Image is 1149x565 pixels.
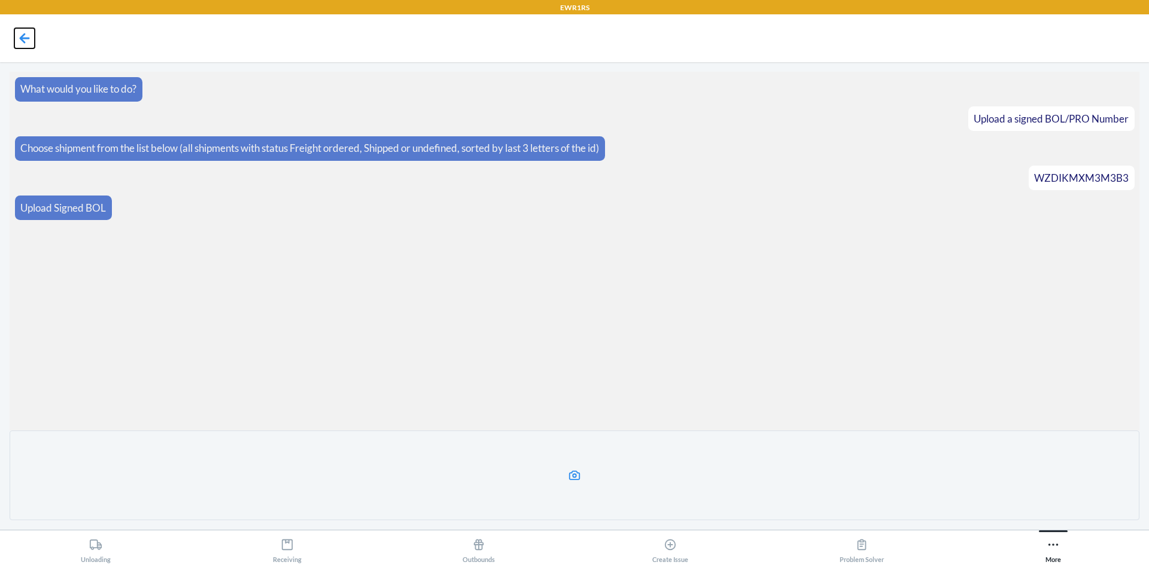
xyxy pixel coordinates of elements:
[574,530,766,563] button: Create Issue
[273,533,302,563] div: Receiving
[463,533,495,563] div: Outbounds
[1034,172,1129,184] span: WZDIKMXM3M3B3
[974,112,1129,125] span: Upload a signed BOL/PRO Number
[20,200,106,216] p: Upload Signed BOL
[1045,533,1061,563] div: More
[383,530,574,563] button: Outbounds
[20,81,136,97] p: What would you like to do?
[840,533,884,563] div: Problem Solver
[81,533,111,563] div: Unloading
[957,530,1149,563] button: More
[560,2,589,13] p: EWR1RS
[652,533,688,563] div: Create Issue
[20,141,599,156] p: Choose shipment from the list below (all shipments with status Freight ordered, Shipped or undefi...
[191,530,383,563] button: Receiving
[766,530,957,563] button: Problem Solver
